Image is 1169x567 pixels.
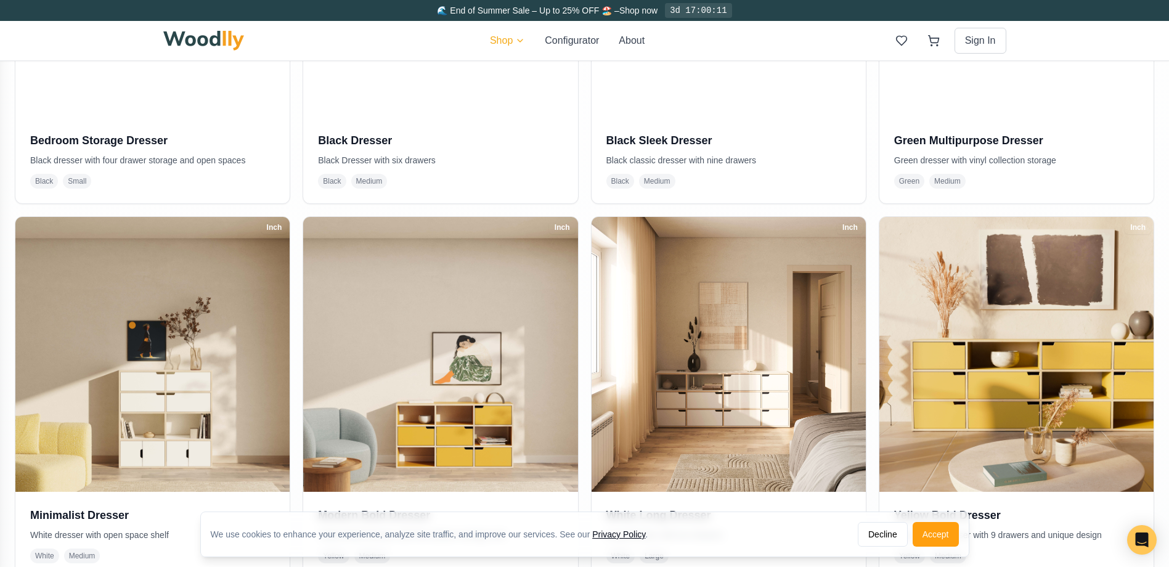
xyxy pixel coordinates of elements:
h3: Green Multipurpose Dresser [894,132,1139,149]
img: Yellow Bold Dresser [879,217,1154,491]
span: Black [318,174,346,189]
button: About [619,33,645,48]
img: Woodlly [163,31,245,51]
h3: White Long Dresser [606,507,851,524]
a: Shop now [619,6,658,15]
span: Medium [929,174,966,189]
div: Inch [261,221,288,234]
div: We use cookies to enhance your experience, analyze site traffic, and improve our services. See our . [211,528,658,540]
span: Green [894,174,924,189]
button: Decline [858,522,908,547]
span: Black [30,174,58,189]
h3: Yellow Bold Dresser [894,507,1139,524]
p: Black dresser with four drawer storage and open spaces [30,154,275,166]
img: Modern Bold Dresser [303,217,577,491]
button: Shop [490,33,525,48]
h3: Bedroom Storage Dresser [30,132,275,149]
button: Accept [913,522,959,547]
span: Black [606,174,634,189]
span: Medium [351,174,388,189]
div: Inch [549,221,576,234]
img: Minimalist Dresser [15,217,290,491]
p: Black classic dresser with nine drawers [606,154,851,166]
div: Open Intercom Messenger [1127,525,1157,555]
h3: Black Dresser [318,132,563,149]
p: Black Dresser with six drawers [318,154,563,166]
button: Sign In [955,28,1006,54]
span: Medium [639,174,675,189]
span: 🌊 End of Summer Sale – Up to 25% OFF 🏖️ – [437,6,619,15]
span: Small [63,174,91,189]
div: 3d 17:00:11 [665,3,731,18]
button: Configurator [545,33,599,48]
h3: Modern Bold Dresser [318,507,563,524]
div: Inch [837,221,863,234]
a: Privacy Policy [592,529,645,539]
p: Green dresser with vinyl collection storage [894,154,1139,166]
img: White Long Dresser [592,217,866,491]
h3: Minimalist Dresser [30,507,275,524]
h3: Black Sleek Dresser [606,132,851,149]
div: Inch [1125,221,1151,234]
